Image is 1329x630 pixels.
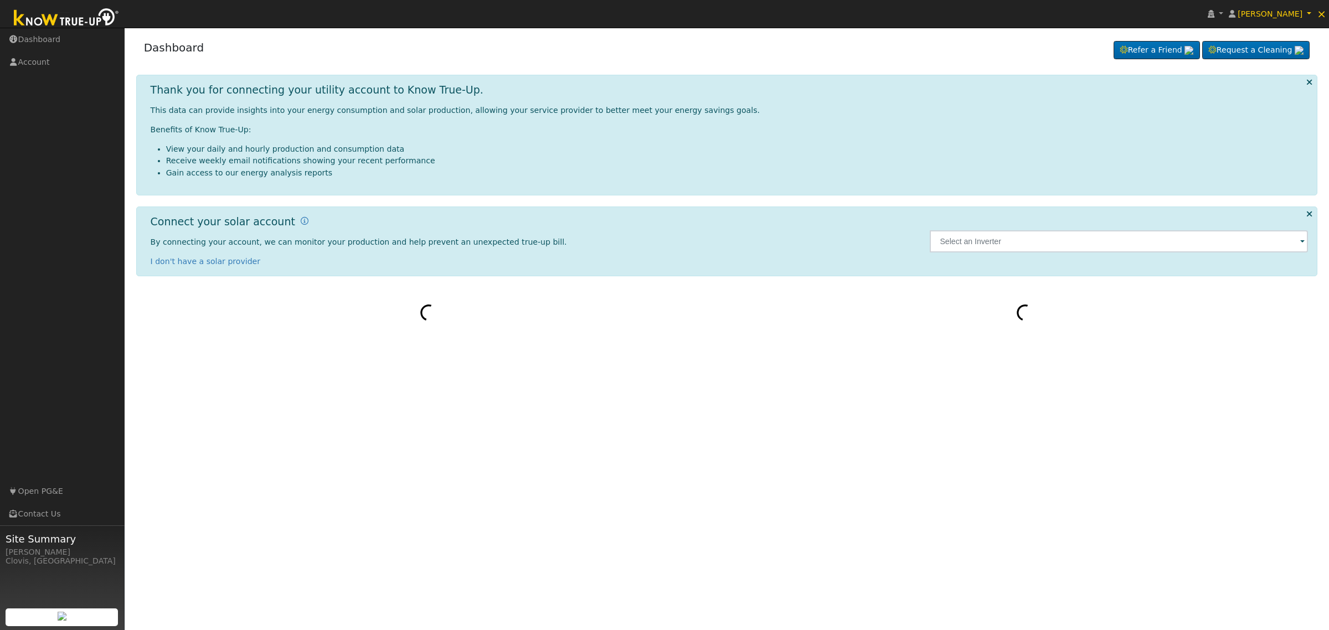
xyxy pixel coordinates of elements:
span: This data can provide insights into your energy consumption and solar production, allowing your s... [151,106,760,115]
span: [PERSON_NAME] [1238,9,1302,18]
div: Clovis, [GEOGRAPHIC_DATA] [6,555,119,567]
li: Gain access to our energy analysis reports [166,167,1309,179]
img: Know True-Up [8,6,125,31]
img: retrieve [58,612,66,621]
img: retrieve [1184,46,1193,55]
span: Site Summary [6,531,119,546]
li: View your daily and hourly production and consumption data [166,143,1309,155]
h1: Thank you for connecting your utility account to Know True-Up. [151,84,483,96]
span: × [1317,7,1326,20]
h1: Connect your solar account [151,215,295,228]
p: Benefits of Know True-Up: [151,124,1309,136]
input: Select an Inverter [930,230,1308,252]
li: Receive weekly email notifications showing your recent performance [166,155,1309,167]
a: Request a Cleaning [1202,41,1310,60]
span: By connecting your account, we can monitor your production and help prevent an unexpected true-up... [151,237,567,246]
img: retrieve [1295,46,1304,55]
a: Dashboard [144,41,204,54]
div: [PERSON_NAME] [6,546,119,558]
a: Refer a Friend [1114,41,1200,60]
a: I don't have a solar provider [151,257,261,266]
